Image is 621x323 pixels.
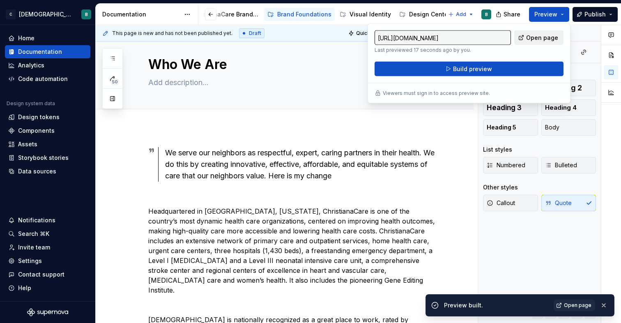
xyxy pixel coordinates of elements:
[541,157,596,173] button: Bulleted
[5,227,90,240] button: Search ⌘K
[18,243,50,251] div: Invite team
[5,281,90,295] button: Help
[487,161,525,169] span: Numbered
[6,9,16,19] div: C
[18,216,55,224] div: Notifications
[165,147,441,182] div: We serve our neighbors as respectful, expert, caring partners in their health. We do this by crea...
[7,100,55,107] div: Design system data
[526,34,558,42] span: Open page
[249,30,261,37] span: Draft
[264,8,335,21] a: Brand Foundations
[5,254,90,268] a: Settings
[5,45,90,58] a: Documentation
[541,99,596,116] button: Heading 4
[564,302,591,309] span: Open page
[27,308,68,316] svg: Supernova Logo
[487,199,515,207] span: Callout
[483,119,538,136] button: Heading 5
[409,10,450,18] div: Design Center
[483,157,538,173] button: Numbered
[5,59,90,72] a: Analytics
[545,161,577,169] span: Bulleted
[5,32,90,45] a: Home
[18,113,60,121] div: Design tokens
[541,119,596,136] button: Body
[456,11,466,18] span: Add
[446,9,476,20] button: Add
[5,111,90,124] a: Design tokens
[383,90,490,97] p: Viewers must sign in to access preview site.
[5,268,90,281] button: Contact support
[573,7,618,22] button: Publish
[18,284,31,292] div: Help
[18,127,55,135] div: Components
[514,30,563,45] a: Open page
[492,7,526,22] button: Share
[18,270,64,279] div: Contact support
[148,206,441,295] p: Headquartered in [GEOGRAPHIC_DATA], [US_STATE], ChristianaCare is one of the country’s most dynam...
[444,301,549,309] div: Preview built.
[487,123,516,132] span: Heading 5
[178,6,419,23] div: Page tree
[396,8,453,21] a: Design Center
[346,28,395,39] button: Quick preview
[18,75,68,83] div: Code automation
[534,10,557,18] span: Preview
[5,138,90,151] a: Assets
[18,140,37,148] div: Assets
[2,5,94,23] button: C[DEMOGRAPHIC_DATA] DigitalB
[18,257,42,265] div: Settings
[5,214,90,227] button: Notifications
[19,10,71,18] div: [DEMOGRAPHIC_DATA] Digital
[18,167,56,175] div: Data sources
[18,34,34,42] div: Home
[85,11,88,18] div: B
[584,10,606,18] span: Publish
[375,47,511,53] p: Last previewed 17 seconds ago by you.
[110,78,119,85] span: 50
[487,104,522,112] span: Heading 3
[485,11,488,18] div: B
[375,62,563,76] button: Build preview
[5,72,90,85] a: Code automation
[5,241,90,254] a: Invite team
[112,30,232,37] span: This page is new and has not been published yet.
[483,99,538,116] button: Heading 3
[483,183,518,191] div: Other styles
[350,10,391,18] div: Visual Identity
[545,104,577,112] span: Heading 4
[18,48,62,56] div: Documentation
[18,154,69,162] div: Storybook stories
[356,30,391,37] span: Quick preview
[483,195,538,211] button: Callout
[453,65,492,73] span: Build preview
[5,124,90,137] a: Components
[504,10,520,18] span: Share
[18,61,44,69] div: Analytics
[277,10,331,18] div: Brand Foundations
[545,123,559,132] span: Body
[336,8,394,21] a: Visual Identity
[147,55,439,74] textarea: Who We Are
[529,7,569,22] button: Preview
[554,300,595,311] a: Open page
[5,165,90,178] a: Data sources
[5,151,90,164] a: Storybook stories
[483,145,512,154] div: List styles
[18,230,49,238] div: Search ⌘K
[102,10,180,18] div: Documentation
